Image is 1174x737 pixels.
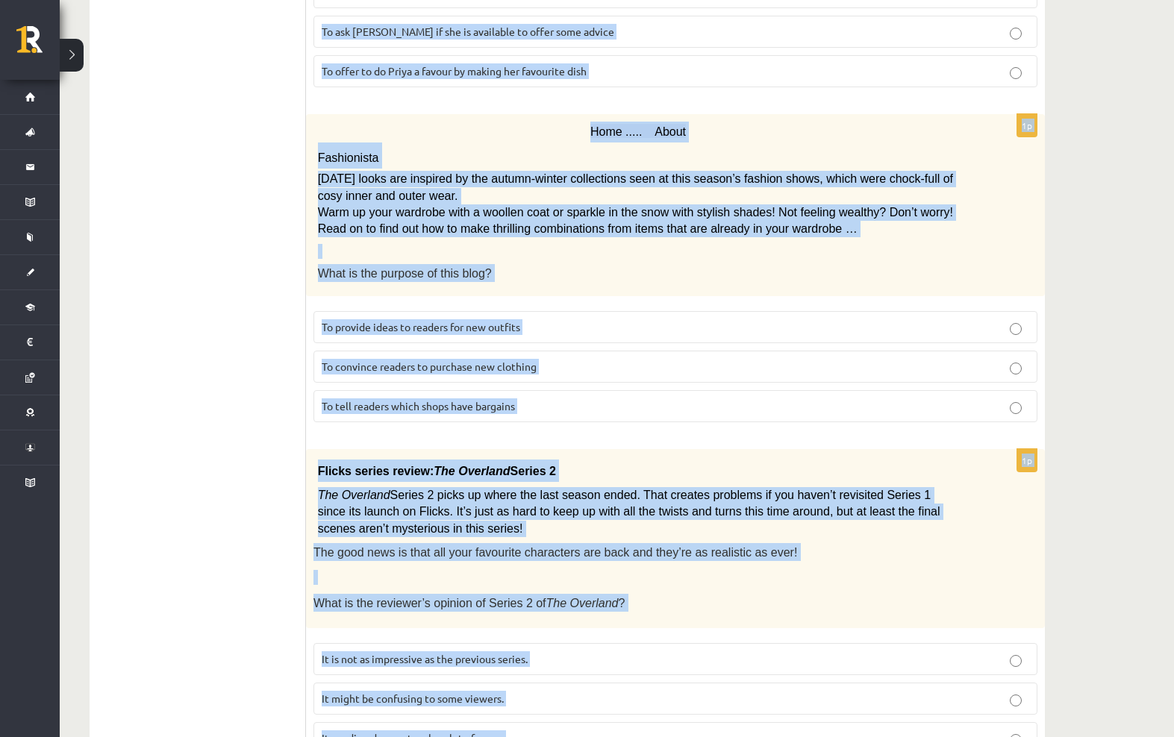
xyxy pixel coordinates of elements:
[16,26,60,63] a: Rīgas 1. Tālmācības vidusskola
[1010,402,1022,414] input: To tell readers which shops have bargains
[318,267,492,280] span: What is the purpose of this blog?
[1017,448,1037,472] p: 1p
[1010,655,1022,667] input: It is not as impressive as the previous series.
[318,172,953,201] span: [DATE] looks are inspired by the autumn-winter collections seen at this season’s fashion shows, w...
[322,360,537,373] span: To convince readers to purchase new clothing
[313,597,625,609] span: What is the reviewer’s opinion of Series 2 of ?
[510,465,556,477] span: Series 2
[1010,694,1022,706] input: It might be confusing to some viewers.
[1010,363,1022,374] input: To convince readers to purchase new clothing
[1017,113,1037,137] p: 1p
[590,125,686,138] span: Home ..... About
[322,652,528,665] span: It is not as impressive as the previous series.
[322,691,504,705] span: It might be confusing to some viewers.
[313,546,797,559] span: The good news is that all your favourite characters are back and they’re as realistic as ever!
[318,489,940,535] span: Series 2 picks up where the last season ended. That creates problems if you haven’t revisited Ser...
[322,320,520,333] span: To provide ideas to readers for new outfits
[1010,67,1022,79] input: To offer to do Priya a favour by making her favourite dish
[434,465,510,477] span: The Overland
[546,597,619,609] span: The Overland
[322,25,614,38] span: To ask [PERSON_NAME] if she is available to offer some advice
[318,206,953,235] span: Warm up your wardrobe with a woollen coat or sparkle in the snow with stylish shades! Not feeling...
[318,465,434,477] span: Flicks series review:
[318,151,379,164] span: Fashionista
[318,489,390,501] span: The Overland
[322,399,515,413] span: To tell readers which shops have bargains
[1010,28,1022,40] input: To ask [PERSON_NAME] if she is available to offer some advice
[322,64,587,78] span: To offer to do Priya a favour by making her favourite dish
[1010,323,1022,335] input: To provide ideas to readers for new outfits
